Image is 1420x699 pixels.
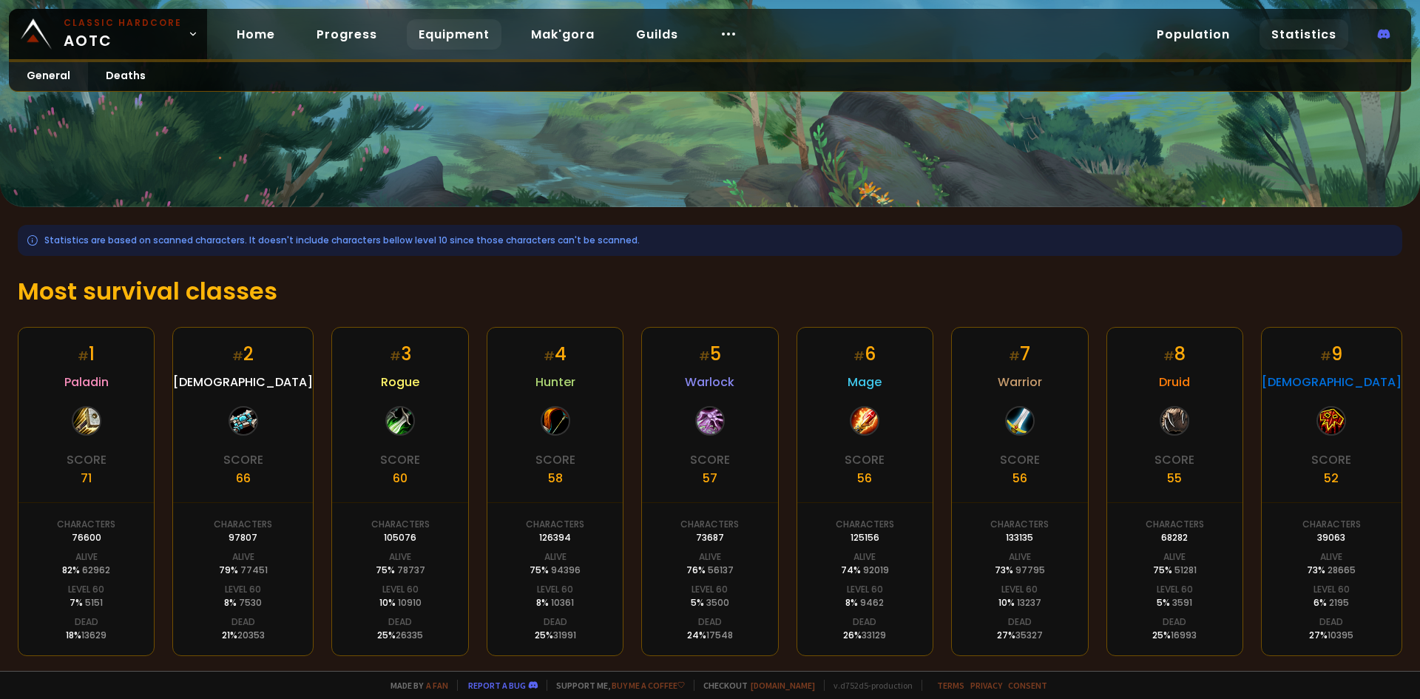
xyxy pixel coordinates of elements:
[371,518,430,531] div: Characters
[1157,596,1192,609] div: 5 %
[1009,550,1031,564] div: Alive
[1017,596,1041,609] span: 13237
[853,550,876,564] div: Alive
[547,680,685,691] span: Support me,
[1008,680,1047,691] a: Consent
[535,373,575,391] span: Hunter
[1159,373,1190,391] span: Druid
[544,615,567,629] div: Dead
[845,596,884,609] div: 8 %
[68,583,104,596] div: Level 60
[1319,615,1343,629] div: Dead
[1309,629,1353,642] div: 27 %
[1163,615,1186,629] div: Dead
[1009,341,1030,367] div: 7
[692,583,728,596] div: Level 60
[232,348,243,365] small: #
[468,680,526,691] a: Report a bug
[1153,564,1197,577] div: 75 %
[526,518,584,531] div: Characters
[862,629,886,641] span: 33129
[85,596,103,609] span: 5151
[398,596,422,609] span: 10910
[535,450,575,469] div: Score
[1262,373,1402,391] span: [DEMOGRAPHIC_DATA]
[64,373,109,391] span: Paladin
[824,680,913,691] span: v. d752d5 - production
[706,629,733,641] span: 17548
[1161,531,1188,544] div: 68282
[237,629,265,641] span: 20353
[397,564,425,576] span: 78737
[396,629,423,641] span: 26335
[1320,348,1331,365] small: #
[75,550,98,564] div: Alive
[998,373,1042,391] span: Warrior
[1313,596,1349,609] div: 6 %
[995,564,1045,577] div: 73 %
[66,629,106,642] div: 18 %
[1163,550,1186,564] div: Alive
[388,615,412,629] div: Dead
[687,629,733,642] div: 24 %
[1313,583,1350,596] div: Level 60
[9,9,207,59] a: Classic HardcoreAOTC
[690,450,730,469] div: Score
[1015,564,1045,576] span: 97795
[836,518,894,531] div: Characters
[232,341,254,367] div: 2
[78,341,95,367] div: 1
[1015,629,1043,641] span: 35327
[232,550,254,564] div: Alive
[680,518,739,531] div: Characters
[698,615,722,629] div: Dead
[62,564,110,577] div: 82 %
[75,615,98,629] div: Dead
[1157,583,1193,596] div: Level 60
[231,615,255,629] div: Dead
[851,531,879,544] div: 125156
[1145,19,1242,50] a: Population
[519,19,606,50] a: Mak'gora
[853,615,876,629] div: Dead
[997,629,1043,642] div: 27 %
[544,550,567,564] div: Alive
[1167,469,1182,487] div: 55
[1317,531,1345,544] div: 39063
[841,564,889,577] div: 74 %
[1260,19,1348,50] a: Statistics
[72,531,101,544] div: 76600
[393,469,408,487] div: 60
[544,341,567,367] div: 4
[81,629,106,641] span: 13629
[390,341,411,367] div: 3
[535,629,576,642] div: 25 %
[1001,583,1038,596] div: Level 60
[64,16,182,30] small: Classic Hardcore
[703,469,717,487] div: 57
[853,348,865,365] small: #
[1320,341,1342,367] div: 9
[706,596,729,609] span: 3500
[860,596,884,609] span: 9462
[70,596,103,609] div: 7 %
[222,629,265,642] div: 21 %
[81,469,92,487] div: 71
[1172,596,1192,609] span: 3591
[843,629,886,642] div: 26 %
[699,550,721,564] div: Alive
[426,680,448,691] a: a fan
[694,680,815,691] span: Checkout
[64,16,182,52] span: AOTC
[9,62,88,91] a: General
[67,450,106,469] div: Score
[544,348,555,365] small: #
[18,274,1402,309] h1: Most survival classes
[224,596,262,609] div: 8 %
[937,680,964,691] a: Terms
[1152,629,1197,642] div: 25 %
[1171,629,1197,641] span: 16993
[847,583,883,596] div: Level 60
[751,680,815,691] a: [DOMAIN_NAME]
[173,373,313,391] span: [DEMOGRAPHIC_DATA]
